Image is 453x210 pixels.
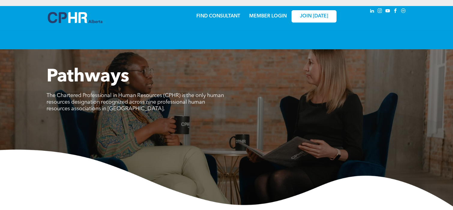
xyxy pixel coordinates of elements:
[47,68,129,86] span: Pathways
[48,12,102,23] img: A blue and white logo for cp alberta
[300,14,328,19] span: JOIN [DATE]
[377,8,383,16] a: instagram
[196,14,240,19] a: FIND CONSULTANT
[400,8,407,16] a: Social network
[385,8,391,16] a: youtube
[369,8,376,16] a: linkedin
[392,8,399,16] a: facebook
[249,14,287,19] a: MEMBER LOGIN
[291,10,337,23] a: JOIN [DATE]
[47,93,224,111] span: The Chartered Professional in Human Resources (CPHR) is the only human resources designation reco...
